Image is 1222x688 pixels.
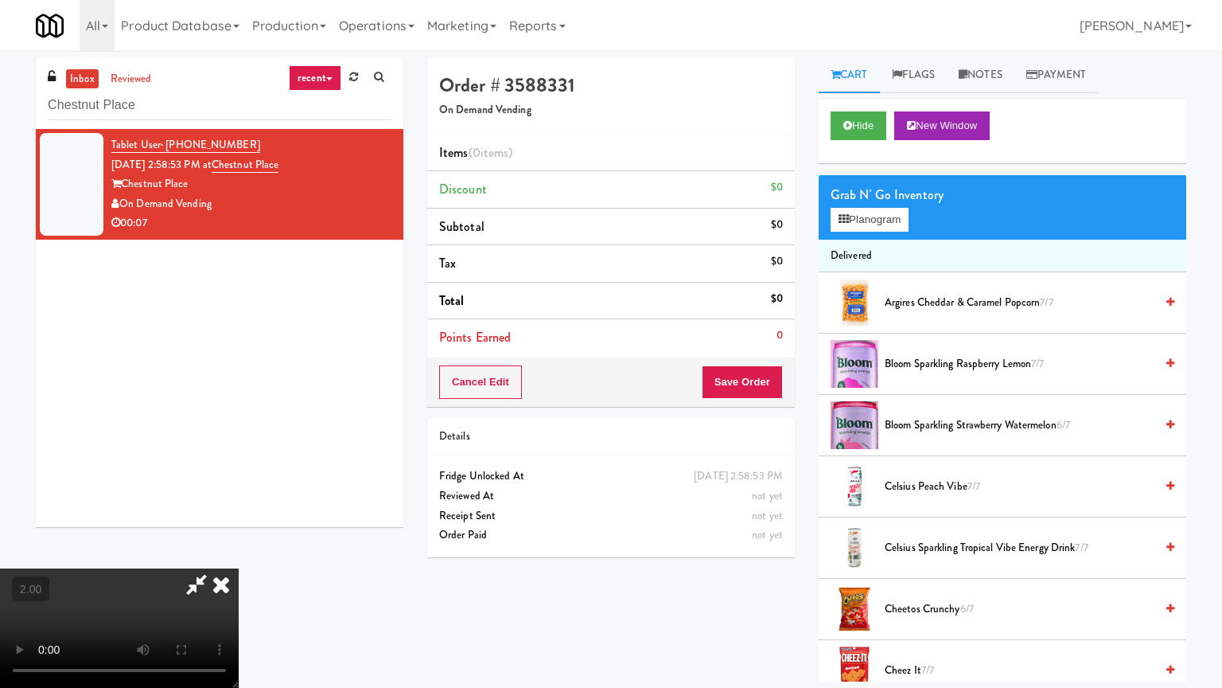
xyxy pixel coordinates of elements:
span: Celsius Peach Vibe [885,477,1154,497]
div: Chestnut Place [111,174,391,194]
div: $0 [771,215,783,235]
span: (0 ) [469,143,513,162]
a: Payment [1014,57,1099,93]
span: Bloom Sparkling Strawberry Watermelon [885,416,1154,436]
div: [DATE] 2:58:53 PM [694,467,783,487]
span: 7/7 [1031,356,1044,371]
a: inbox [66,69,99,89]
a: recent [289,65,341,91]
div: Grab N' Go Inventory [831,183,1174,207]
a: reviewed [107,69,156,89]
div: Cheez It7/7 [878,661,1174,681]
input: Search vision orders [48,91,391,120]
h5: On Demand Vending [439,104,783,116]
ng-pluralize: items [481,143,509,162]
h4: Order # 3588331 [439,75,783,96]
span: Cheez It [885,661,1154,681]
div: $0 [771,252,783,272]
div: $0 [771,178,783,197]
span: 7/7 [921,663,934,678]
span: not yet [752,527,783,542]
button: Hide [831,111,886,140]
li: Delivered [819,240,1186,273]
div: Cheetos Crunchy6/7 [878,600,1174,620]
span: Total [439,291,465,310]
div: Argires Cheddar & Caramel Popcorn7/7 [878,293,1174,313]
a: Cart [819,57,880,93]
span: [DATE] 2:58:53 PM at [111,157,212,172]
div: Bloom Sparkling Raspberry Lemon7/7 [878,354,1174,374]
button: New Window [894,111,990,140]
span: · [PHONE_NUMBER] [161,137,260,152]
div: 00:07 [111,213,391,233]
div: Celsius Sparkling Tropical Vibe Energy Drink7/7 [878,538,1174,558]
div: 0 [776,326,783,346]
div: Fridge Unlocked At [439,467,783,487]
a: Tablet User· [PHONE_NUMBER] [111,137,260,153]
span: 6/7 [1057,417,1070,432]
span: 6/7 [960,601,974,616]
span: Subtotal [439,217,485,236]
span: Tax [439,254,456,272]
div: Bloom Sparkling Strawberry Watermelon6/7 [878,416,1174,436]
span: Items [439,143,512,162]
span: Cheetos Crunchy [885,600,1154,620]
span: Argires Cheddar & Caramel Popcorn [885,293,1154,313]
a: Notes [947,57,1014,93]
li: Tablet User· [PHONE_NUMBER][DATE] 2:58:53 PM atChestnut PlaceChestnut PlaceOn Demand Vending00:07 [36,129,403,240]
button: Cancel Edit [439,365,522,399]
div: Reviewed At [439,487,783,506]
img: Micromart [36,12,64,40]
span: Celsius Sparkling Tropical Vibe Energy Drink [885,538,1154,558]
span: Points Earned [439,328,511,346]
div: $0 [771,289,783,309]
span: 7/7 [967,479,980,494]
button: Save Order [702,365,783,399]
span: Discount [439,180,487,198]
div: Order Paid [439,526,783,545]
span: Bloom Sparkling Raspberry Lemon [885,354,1154,374]
a: Chestnut Place [212,157,278,173]
span: 7/7 [1040,295,1053,310]
div: Details [439,427,783,447]
span: not yet [752,508,783,523]
div: Celsius Peach Vibe7/7 [878,477,1174,497]
div: Receipt Sent [439,506,783,526]
div: On Demand Vending [111,194,391,214]
a: Flags [880,57,948,93]
span: not yet [752,488,783,503]
span: 7/7 [1075,540,1088,555]
button: Planogram [831,208,909,232]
